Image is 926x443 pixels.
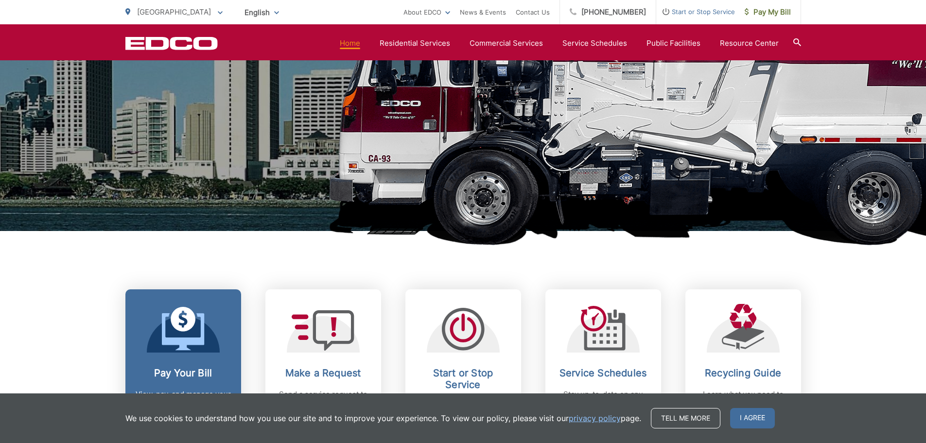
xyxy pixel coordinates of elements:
[237,4,286,21] span: English
[265,289,381,438] a: Make a Request Send a service request to EDCO.
[135,389,231,412] p: View, pay, and manage your bill online.
[545,289,661,438] a: Service Schedules Stay up-to-date on any changes in schedules.
[460,6,506,18] a: News & Events
[685,289,801,438] a: Recycling Guide Learn what you need to know about recycling.
[730,408,775,428] span: I agree
[135,367,231,379] h2: Pay Your Bill
[562,37,627,49] a: Service Schedules
[720,37,779,49] a: Resource Center
[695,367,791,379] h2: Recycling Guide
[555,367,651,379] h2: Service Schedules
[555,389,651,412] p: Stay up-to-date on any changes in schedules.
[380,37,450,49] a: Residential Services
[646,37,700,49] a: Public Facilities
[125,36,218,50] a: EDCD logo. Return to the homepage.
[569,412,621,424] a: privacy policy
[403,6,450,18] a: About EDCO
[137,7,211,17] span: [GEOGRAPHIC_DATA]
[415,367,511,390] h2: Start or Stop Service
[470,37,543,49] a: Commercial Services
[125,289,241,438] a: Pay Your Bill View, pay, and manage your bill online.
[745,6,791,18] span: Pay My Bill
[516,6,550,18] a: Contact Us
[275,389,371,412] p: Send a service request to EDCO.
[340,37,360,49] a: Home
[651,408,720,428] a: Tell me more
[275,367,371,379] h2: Make a Request
[695,389,791,412] p: Learn what you need to know about recycling.
[125,412,641,424] p: We use cookies to understand how you use our site and to improve your experience. To view our pol...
